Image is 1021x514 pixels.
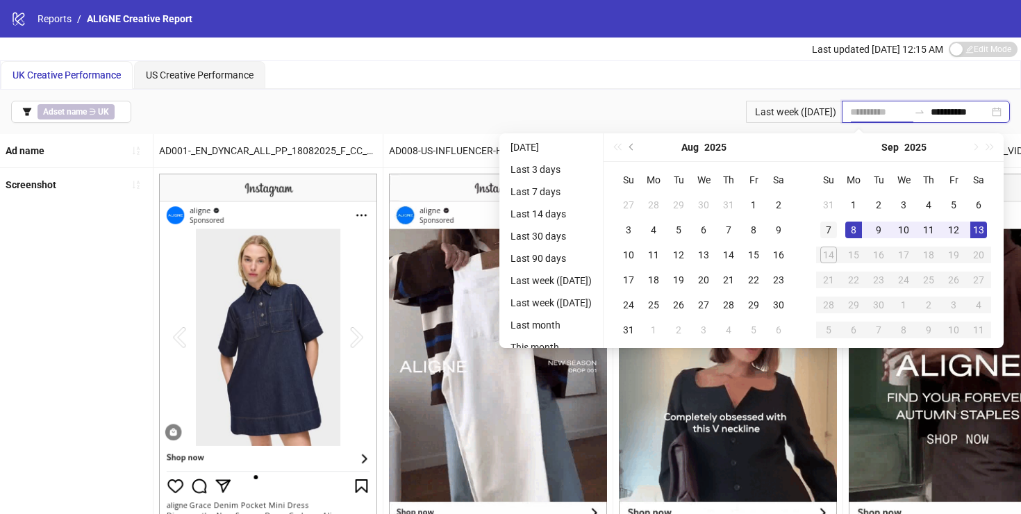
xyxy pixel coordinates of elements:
[691,192,716,217] td: 2025-07-30
[866,242,891,267] td: 2025-09-16
[770,272,787,288] div: 23
[970,222,987,238] div: 13
[891,217,916,242] td: 2025-09-10
[870,297,887,313] div: 30
[670,297,687,313] div: 26
[741,217,766,242] td: 2025-08-08
[641,242,666,267] td: 2025-08-11
[691,242,716,267] td: 2025-08-13
[812,44,943,55] span: Last updated [DATE] 12:15 AM
[816,267,841,292] td: 2025-09-21
[620,222,637,238] div: 3
[616,167,641,192] th: Su
[770,297,787,313] div: 30
[766,317,791,342] td: 2025-09-06
[895,272,912,288] div: 24
[841,167,866,192] th: Mo
[916,242,941,267] td: 2025-09-18
[866,267,891,292] td: 2025-09-23
[916,317,941,342] td: 2025-10-09
[666,292,691,317] td: 2025-08-26
[641,217,666,242] td: 2025-08-04
[895,297,912,313] div: 1
[716,167,741,192] th: Th
[645,197,662,213] div: 28
[720,322,737,338] div: 4
[666,242,691,267] td: 2025-08-12
[895,222,912,238] div: 10
[766,192,791,217] td: 2025-08-02
[866,317,891,342] td: 2025-10-07
[766,242,791,267] td: 2025-08-16
[941,292,966,317] td: 2025-10-03
[820,297,837,313] div: 28
[505,206,597,222] li: Last 14 days
[670,197,687,213] div: 29
[891,242,916,267] td: 2025-09-17
[745,197,762,213] div: 1
[645,272,662,288] div: 18
[716,292,741,317] td: 2025-08-28
[941,267,966,292] td: 2025-09-26
[666,192,691,217] td: 2025-07-29
[22,107,32,117] span: filter
[845,297,862,313] div: 29
[641,292,666,317] td: 2025-08-25
[914,106,925,117] span: swap-right
[741,167,766,192] th: Fr
[966,267,991,292] td: 2025-09-27
[11,101,131,123] button: Adset name ∋ UK
[970,272,987,288] div: 27
[645,322,662,338] div: 1
[904,133,927,161] button: Choose a year
[38,104,115,119] span: ∋
[641,317,666,342] td: 2025-09-01
[383,134,613,167] div: AD008-US-INFLUENCER-HAUL_EN_VID_CP_18082025_F_CC_SC10_USP11_AW26
[645,222,662,238] div: 4
[670,272,687,288] div: 19
[720,222,737,238] div: 7
[720,197,737,213] div: 31
[945,297,962,313] div: 3
[741,267,766,292] td: 2025-08-22
[620,297,637,313] div: 24
[670,322,687,338] div: 2
[870,247,887,263] div: 16
[745,222,762,238] div: 8
[845,197,862,213] div: 1
[695,322,712,338] div: 3
[666,217,691,242] td: 2025-08-05
[770,222,787,238] div: 9
[845,247,862,263] div: 15
[131,180,141,190] span: sort-ascending
[916,192,941,217] td: 2025-09-04
[505,183,597,200] li: Last 7 days
[866,217,891,242] td: 2025-09-09
[716,192,741,217] td: 2025-07-31
[505,161,597,178] li: Last 3 days
[620,247,637,263] div: 10
[766,217,791,242] td: 2025-08-09
[816,317,841,342] td: 2025-10-05
[666,167,691,192] th: Tu
[691,317,716,342] td: 2025-09-03
[716,217,741,242] td: 2025-08-07
[77,11,81,26] li: /
[895,247,912,263] div: 17
[741,242,766,267] td: 2025-08-15
[666,317,691,342] td: 2025-09-02
[841,192,866,217] td: 2025-09-01
[645,247,662,263] div: 11
[914,106,925,117] span: to
[720,247,737,263] div: 14
[895,197,912,213] div: 3
[941,217,966,242] td: 2025-09-12
[891,267,916,292] td: 2025-09-24
[505,295,597,311] li: Last week ([DATE])
[945,247,962,263] div: 19
[966,317,991,342] td: 2025-10-11
[966,167,991,192] th: Sa
[891,317,916,342] td: 2025-10-08
[920,247,937,263] div: 18
[966,217,991,242] td: 2025-09-13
